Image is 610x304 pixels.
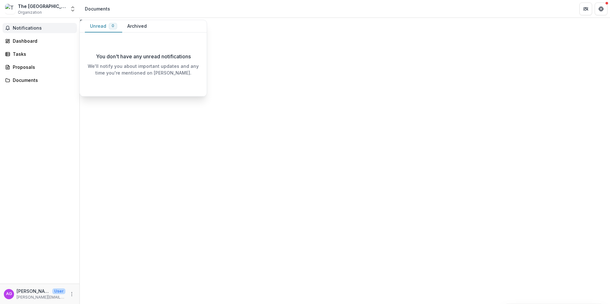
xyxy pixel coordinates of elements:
[13,25,74,31] span: Notifications
[122,20,152,33] button: Archived
[17,288,50,294] p: [PERSON_NAME]
[96,53,191,60] p: You don't have any unread notifications
[18,3,66,10] div: The [GEOGRAPHIC_DATA]
[13,64,72,70] div: Proposals
[595,3,607,15] button: Get Help
[68,3,77,15] button: Open entity switcher
[579,3,592,15] button: Partners
[112,24,114,28] span: 0
[6,292,12,296] div: Amy Gerald
[17,294,65,300] p: [PERSON_NAME][EMAIL_ADDRESS][DOMAIN_NAME]
[13,51,72,57] div: Tasks
[13,38,72,44] div: Dashboard
[18,10,42,15] span: Organization
[3,23,77,33] button: Notifications
[3,62,77,72] a: Proposals
[5,4,15,14] img: The University of Tulsa
[13,77,72,83] div: Documents
[3,49,77,59] a: Tasks
[68,290,76,298] button: More
[85,5,110,12] div: Documents
[3,36,77,46] a: Dashboard
[80,18,610,25] h3: Documents
[85,20,122,33] button: Unread
[52,288,65,294] p: User
[85,63,202,76] p: We'll notify you about important updates and any time you're mentioned on [PERSON_NAME].
[3,75,77,85] a: Documents
[82,4,113,13] nav: breadcrumb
